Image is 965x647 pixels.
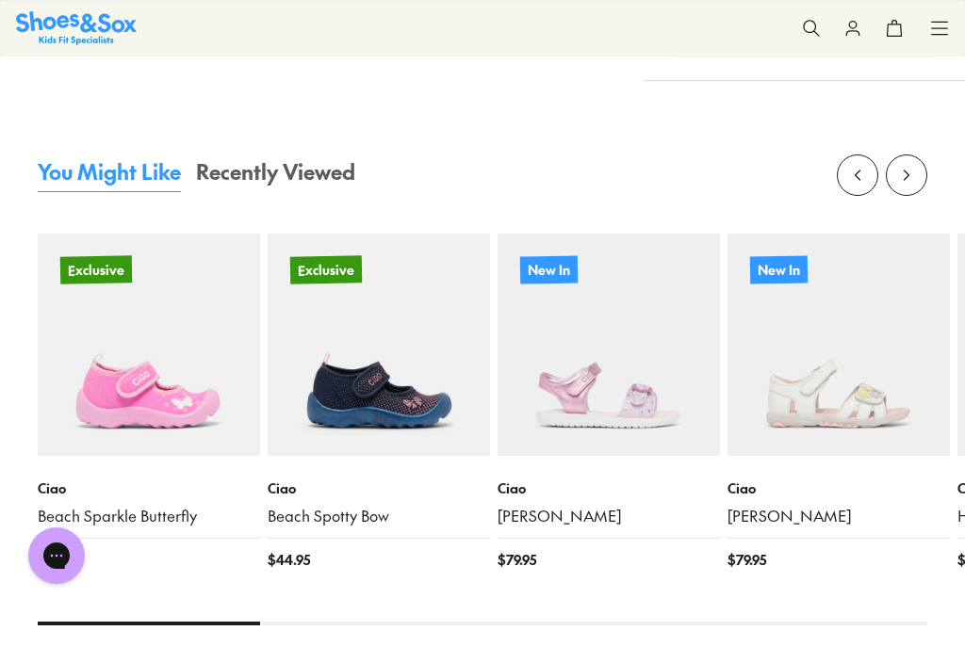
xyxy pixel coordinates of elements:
a: [PERSON_NAME] [498,506,720,526]
p: New In [520,255,578,283]
a: Beach Sparkle Butterfly [38,506,260,526]
p: Exclusive [290,255,362,283]
a: [PERSON_NAME] [728,506,950,526]
p: Ciao [728,478,950,498]
p: Ciao [268,478,490,498]
a: Shoes & Sox [16,11,137,44]
p: Ciao [38,478,260,498]
p: Exclusive [60,255,132,283]
span: $ 79.95 [728,550,766,570]
a: Beach Spotty Bow [268,506,490,526]
a: Exclusive [38,234,260,456]
span: $ 44.95 [268,550,310,570]
p: Ciao [498,478,720,498]
iframe: Gorgias live chat messenger [19,521,94,590]
button: You Might Like [38,156,181,192]
button: Recently Viewed [196,156,355,192]
img: SNS_Logo_Responsive.svg [16,11,137,44]
p: New In [750,255,808,283]
span: $ 79.95 [498,550,536,570]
